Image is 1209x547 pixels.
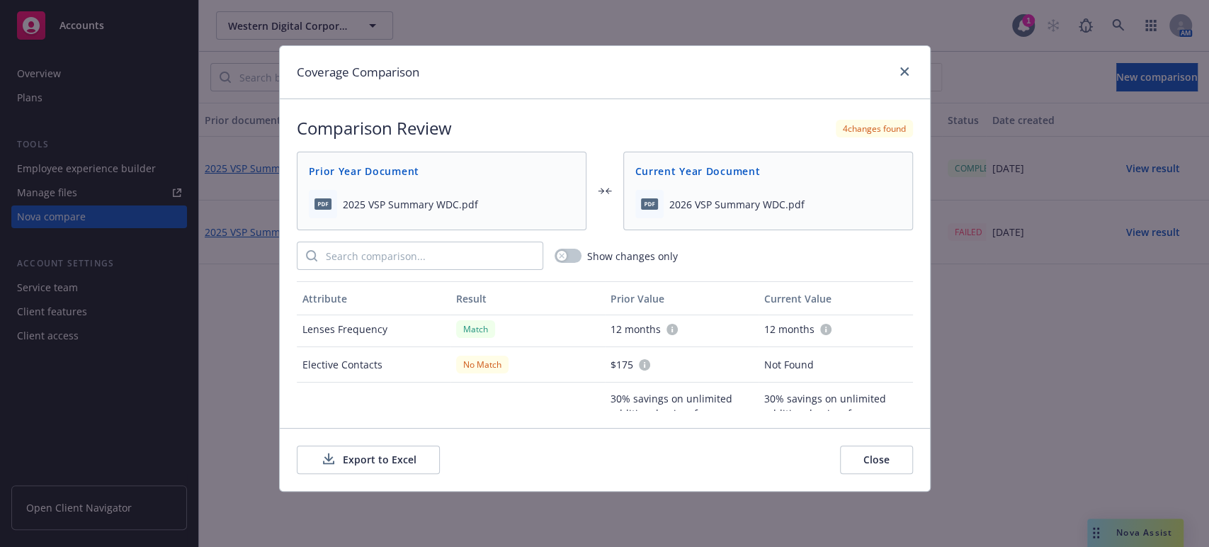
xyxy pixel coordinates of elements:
[343,197,478,212] span: 2025 VSP Summary WDC.pdf
[456,356,509,373] div: No Match
[611,391,737,466] span: 30% savings on unlimited additional pairs of prescription or non-prescription glasses/sunglasses
[297,63,419,81] h1: Coverage Comparison
[297,312,451,347] div: Lenses Frequency
[611,322,661,337] span: 12 months
[669,197,805,212] span: 2026 VSP Summary WDC.pdf
[759,281,913,315] button: Current Value
[297,446,440,474] button: Export to Excel
[456,291,599,306] div: Result
[297,383,451,475] div: Second Pair of Glasses
[317,242,543,269] input: Search comparison...
[635,164,901,179] span: Current Year Document
[896,63,913,80] a: close
[297,347,451,383] div: Elective Contacts
[611,291,754,306] div: Prior Value
[302,291,445,306] div: Attribute
[297,281,451,315] button: Attribute
[587,249,678,264] span: Show changes only
[836,120,913,137] div: 4 changes found
[764,391,890,466] span: 30% savings on unlimited additional pairs of prescription or non-prescription glasses/sunglasses.
[306,250,317,261] svg: Search
[456,320,495,338] div: Match
[450,281,605,315] button: Result
[764,357,814,372] span: Not Found
[611,357,633,372] span: $175
[605,281,759,315] button: Prior Value
[764,291,907,306] div: Current Value
[309,164,574,179] span: Prior Year Document
[840,446,913,474] button: Close
[297,116,452,140] h2: Comparison Review
[764,322,814,337] span: 12 months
